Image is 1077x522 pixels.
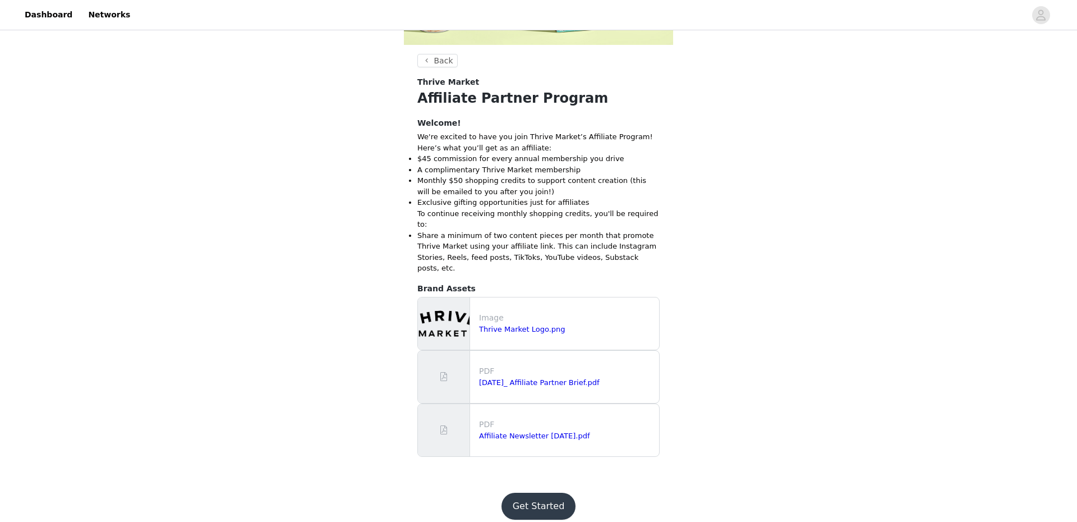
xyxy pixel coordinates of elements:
[417,131,660,153] p: We're excited to have you join Thrive Market’s Affiliate Program! Here’s what you’ll get as an af...
[501,493,576,520] button: Get Started
[417,175,660,197] li: Monthly $50 shopping credits to support content creation (this will be emailed to you after you j...
[479,378,600,387] a: [DATE]_ Affiliate Partner Brief.pdf
[18,2,79,28] a: Dashboard
[417,153,660,164] li: $45 commission for every annual membership you drive
[479,325,565,333] a: Thrive Market Logo.png
[417,88,660,108] h1: Affiliate Partner Program
[417,76,479,88] span: Thrive Market
[417,208,660,230] p: To continue receiving monthly shopping credits, you'll be required to:
[417,283,660,295] h4: Brand Assets
[81,2,137,28] a: Networks
[417,164,660,176] li: A complimentary Thrive Market membership
[417,54,458,67] button: Back
[417,197,660,208] li: Exclusive gifting opportunities just for affiliates
[479,419,655,431] p: PDF
[417,117,660,129] h4: Welcome!
[479,432,590,440] a: Affiliate Newsletter [DATE].pdf
[479,312,655,324] p: Image
[479,365,655,377] p: PDF
[417,230,660,274] li: Share a minimum of two content pieces per month that promote Thrive Market using your affiliate l...
[418,297,470,350] img: file
[1035,6,1046,24] div: avatar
